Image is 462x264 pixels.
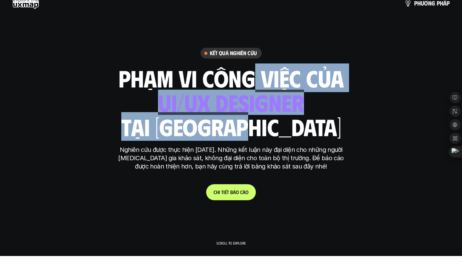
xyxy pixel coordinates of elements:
[245,189,248,195] span: o
[206,184,256,200] a: Chitiếtbáocáo
[230,189,233,195] span: b
[119,65,344,91] h1: phạm vi công việc của
[236,189,239,195] span: o
[121,114,341,140] h1: tại [GEOGRAPHIC_DATA]
[216,241,246,245] p: Scroll to explore
[115,146,347,171] p: Nghiên cứu được thực hiện [DATE]. Những kết luận này đại diện cho những người [MEDICAL_DATA] gia ...
[221,189,223,195] span: t
[223,189,225,195] span: i
[219,189,220,195] span: i
[240,189,243,195] span: c
[233,189,236,195] span: á
[210,50,257,57] h6: Kết quả nghiên cứu
[216,189,219,195] span: h
[225,189,227,195] span: ế
[214,189,216,195] span: C
[243,189,245,195] span: á
[227,189,229,195] span: t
